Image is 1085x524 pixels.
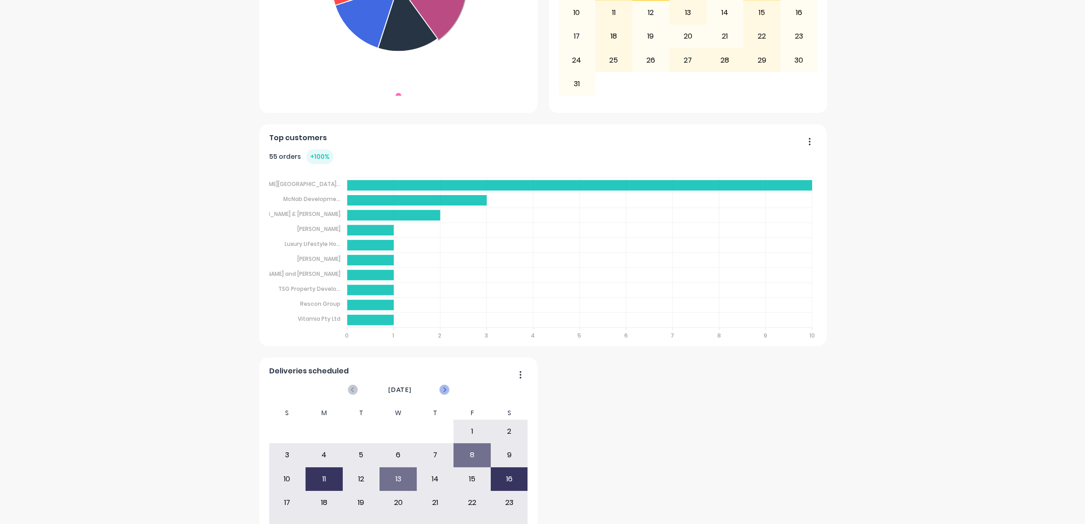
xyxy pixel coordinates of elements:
[707,25,743,48] div: 21
[306,444,342,466] div: 4
[781,49,817,71] div: 30
[388,385,412,395] span: [DATE]
[764,332,768,339] tspan: 9
[306,149,333,164] div: + 100 %
[454,444,490,466] div: 8
[624,332,628,339] tspan: 6
[298,315,340,323] tspan: Vitamia Pty Ltd
[670,25,706,48] div: 20
[417,406,454,420] div: T
[241,270,340,278] tspan: [PERSON_NAME] and [PERSON_NAME]
[269,491,306,514] div: 17
[596,49,632,71] div: 25
[531,332,535,339] tspan: 4
[417,444,454,466] div: 7
[380,468,416,490] div: 13
[417,468,454,490] div: 14
[633,49,669,71] div: 26
[717,332,721,339] tspan: 8
[345,332,349,339] tspan: 0
[670,1,706,24] div: 13
[306,468,342,490] div: 11
[380,491,416,514] div: 20
[283,195,340,203] tspan: McNab Developme...
[633,1,669,24] div: 12
[491,406,528,420] div: S
[781,25,817,48] div: 23
[670,49,706,71] div: 27
[454,406,491,420] div: F
[454,420,490,443] div: 1
[235,180,340,188] tspan: [PERSON_NAME][GEOGRAPHIC_DATA]...
[485,332,488,339] tspan: 3
[633,25,669,48] div: 19
[491,491,528,514] div: 23
[559,1,595,24] div: 10
[744,49,780,71] div: 29
[269,406,306,420] div: S
[269,366,349,377] span: Deliveries scheduled
[380,406,417,420] div: W
[247,210,340,218] tspan: [PERSON_NAME] & [PERSON_NAME]
[596,1,632,24] div: 11
[300,300,340,308] tspan: Rescon Group
[269,132,327,143] span: Top customers
[744,1,780,24] div: 15
[491,444,528,466] div: 9
[297,225,340,233] tspan: [PERSON_NAME]
[596,25,632,48] div: 18
[269,468,306,490] div: 10
[491,420,528,443] div: 2
[781,1,817,24] div: 16
[671,332,675,339] tspan: 7
[438,332,441,339] tspan: 2
[707,1,743,24] div: 14
[306,491,342,514] div: 18
[269,444,306,466] div: 3
[417,491,454,514] div: 21
[454,468,490,490] div: 15
[559,49,595,71] div: 24
[380,444,416,466] div: 6
[559,25,595,48] div: 17
[343,491,380,514] div: 19
[297,255,340,263] tspan: [PERSON_NAME]
[306,406,343,420] div: M
[578,332,582,339] tspan: 5
[269,149,333,164] div: 55 orders
[343,444,380,466] div: 5
[343,468,380,490] div: 12
[810,332,815,339] tspan: 10
[343,406,380,420] div: T
[278,285,340,293] tspan: TSG Property Develo...
[285,240,340,248] tspan: Luxury Lifestyle Ho...
[491,468,528,490] div: 16
[454,491,490,514] div: 22
[559,73,595,95] div: 31
[392,332,394,339] tspan: 1
[744,25,780,48] div: 22
[707,49,743,71] div: 28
